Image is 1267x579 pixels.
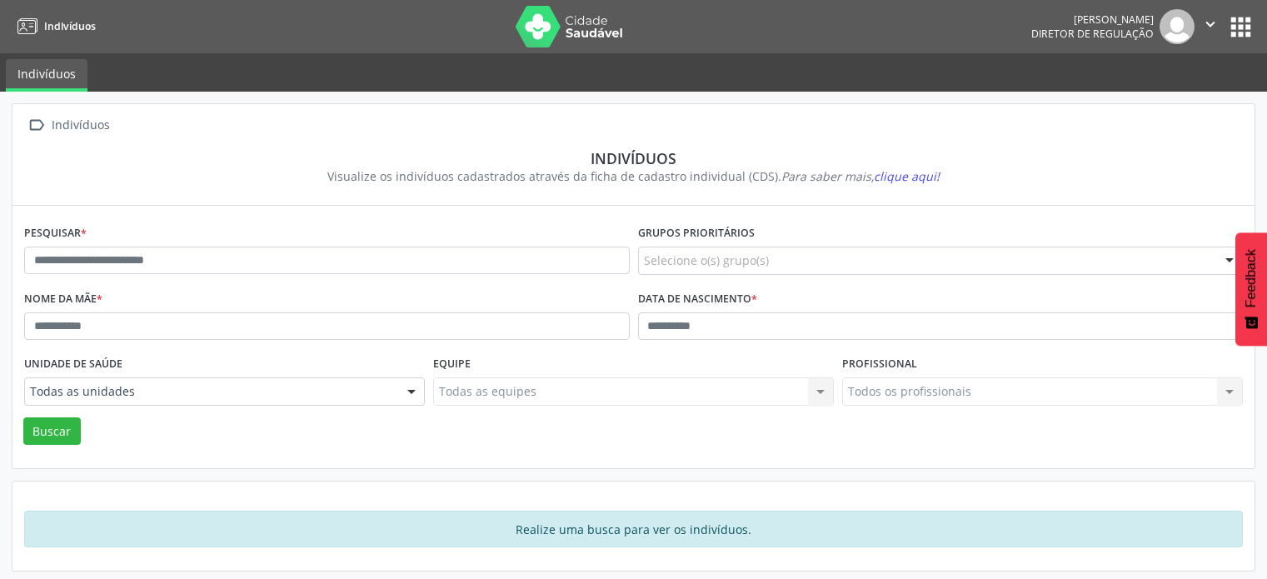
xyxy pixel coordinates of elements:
[36,149,1231,167] div: Indivíduos
[1160,9,1195,44] img: img
[23,417,81,446] button: Buscar
[1195,9,1226,44] button: 
[24,287,102,312] label: Nome da mãe
[433,352,471,377] label: Equipe
[24,113,48,137] i: 
[48,113,112,137] div: Indivíduos
[1201,15,1220,33] i: 
[842,352,917,377] label: Profissional
[24,352,122,377] label: Unidade de saúde
[638,221,755,247] label: Grupos prioritários
[874,168,940,184] span: clique aqui!
[44,19,96,33] span: Indivíduos
[644,252,769,269] span: Selecione o(s) grupo(s)
[1031,27,1154,41] span: Diretor de regulação
[638,287,757,312] label: Data de nascimento
[781,168,940,184] i: Para saber mais,
[1226,12,1255,42] button: apps
[12,12,96,40] a: Indivíduos
[24,113,112,137] a:  Indivíduos
[1244,249,1259,307] span: Feedback
[24,221,87,247] label: Pesquisar
[24,511,1243,547] div: Realize uma busca para ver os indivíduos.
[36,167,1231,185] div: Visualize os indivíduos cadastrados através da ficha de cadastro individual (CDS).
[1031,12,1154,27] div: [PERSON_NAME]
[30,383,391,400] span: Todas as unidades
[6,59,87,92] a: Indivíduos
[1235,232,1267,346] button: Feedback - Mostrar pesquisa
